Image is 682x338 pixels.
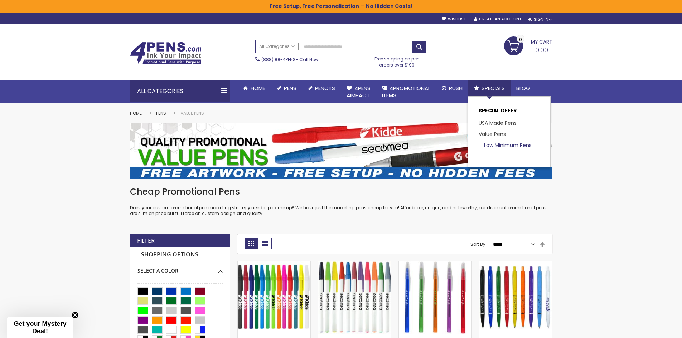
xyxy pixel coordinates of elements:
[347,84,371,99] span: 4Pens 4impact
[238,261,310,334] img: Belfast B Value Stick Pen
[449,84,463,92] span: Rush
[137,247,223,263] strong: Shopping Options
[479,131,506,138] a: Value Pens
[14,320,66,335] span: Get your Mystery Deal!
[376,80,436,104] a: 4PROMOTIONALITEMS
[237,80,271,96] a: Home
[271,80,302,96] a: Pens
[251,84,265,92] span: Home
[535,45,548,54] span: 0.00
[442,16,466,22] a: Wishlist
[238,261,310,267] a: Belfast B Value Stick Pen
[156,110,166,116] a: Pens
[482,84,505,92] span: Specials
[261,57,296,63] a: (888) 88-4PENS
[474,16,521,22] a: Create an Account
[511,80,536,96] a: Blog
[516,84,530,92] span: Blog
[137,237,155,245] strong: Filter
[468,80,511,96] a: Specials
[245,238,258,249] strong: Grid
[261,57,320,63] span: - Call Now!
[259,44,295,49] span: All Categories
[479,142,532,149] a: Low Minimum Pens
[318,261,391,267] a: Belfast Value Stick Pen
[130,42,202,65] img: 4Pens Custom Pens and Promotional Products
[479,107,540,118] p: SPECIAL OFFER
[256,40,299,52] a: All Categories
[284,84,296,92] span: Pens
[130,110,142,116] a: Home
[367,53,427,68] div: Free shipping on pen orders over $199
[470,241,485,247] label: Sort By
[130,123,552,179] img: Value Pens
[528,17,552,22] div: Sign In
[436,80,468,96] a: Rush
[315,84,335,92] span: Pencils
[504,36,552,54] a: 0.00 0
[7,317,73,338] div: Get your Mystery Deal!Close teaser
[479,261,552,334] img: Custom Cambria Plastic Retractable Ballpoint Pen - Monochromatic Body Color
[130,186,552,216] div: Does your custom promotional pen marketing strategy need a pick me up? We have just the marketing...
[479,119,517,127] a: USA Made Pens
[137,262,223,274] div: Select A Color
[72,312,79,319] button: Close teaser
[399,261,471,334] img: Belfast Translucent Value Stick Pen
[130,186,552,197] h1: Cheap Promotional Pens
[623,319,682,338] iframe: Google Customer Reviews
[318,261,391,334] img: Belfast Value Stick Pen
[180,110,204,116] strong: Value Pens
[130,80,230,102] div: All Categories
[341,80,376,104] a: 4Pens4impact
[302,80,341,96] a: Pencils
[519,36,522,43] span: 0
[479,261,552,267] a: Custom Cambria Plastic Retractable Ballpoint Pen - Monochromatic Body Color
[399,261,471,267] a: Belfast Translucent Value Stick Pen
[382,84,430,99] span: 4PROMOTIONAL ITEMS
